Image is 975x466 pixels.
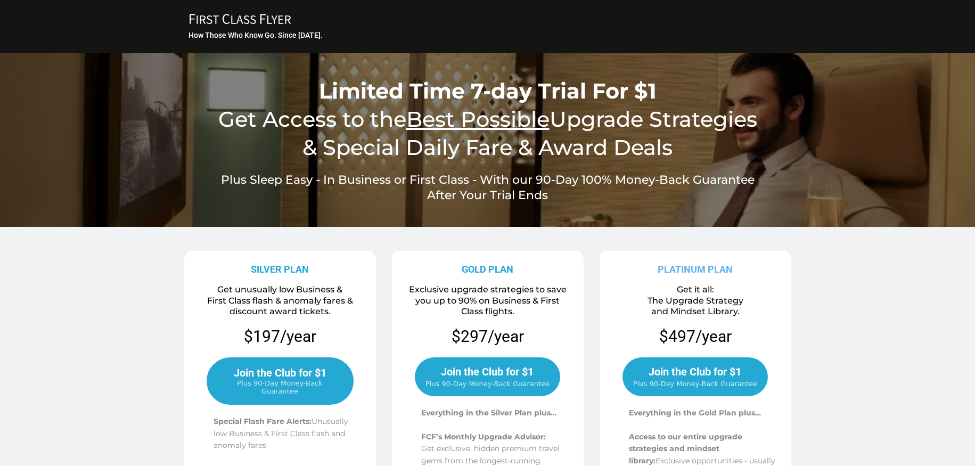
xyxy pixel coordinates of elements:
[214,416,312,426] span: Special Flash Fare Alerts:
[234,366,326,379] span: Join the Club for $1
[462,264,513,275] strong: GOLD PLAN
[319,78,657,104] span: Limited Time 7-day Trial For $1
[622,357,768,396] a: Join the Club for $1 Plus 90-Day Money-Back Guarantee
[251,264,309,275] strong: SILVER PLAN
[427,188,548,202] span: After Your Trial Ends
[629,432,742,465] span: Access to our entire upgrade strategies and mindset library:
[207,357,354,405] a: Join the Club for $1 Plus 90-Day Money-Back Guarantee
[658,264,733,275] strong: PLATINUM PLAN
[218,379,342,395] span: Plus 90-Day Money-Back Guarantee
[648,296,743,306] span: The Upgrade Strategy
[425,380,550,388] span: Plus 90-Day Money-Back Guarantee
[409,284,567,317] span: Exclusive upgrade strategies to save you up to 90% on Business & First Class flights.
[214,416,348,450] span: Unusually low Business & First Class flash and anomaly fares
[677,284,714,295] span: Get it all:
[217,284,342,295] span: Get unusually low Business &
[188,326,372,347] p: $197/year
[207,296,353,317] span: First Class flash & anomaly fares & discount award tickets.
[649,365,741,378] span: Join the Club for $1
[406,106,550,132] u: Best Possible
[221,173,755,187] span: Plus Sleep Easy - In Business or First Class - With our 90-Day 100% Money-Back Guarantee
[651,306,740,316] span: and Mindset Library.
[633,380,757,388] span: Plus 90-Day Money-Back Guarantee
[629,408,761,418] span: Everything in the Gold Plan plus…
[421,432,546,442] span: FCF’s Monthly Upgrade Advisor:
[415,357,560,396] a: Join the Club for $1 Plus 90-Day Money-Back Guarantee
[189,30,789,40] h3: How Those Who Know Go. Since [DATE].
[441,365,534,378] span: Join the Club for $1
[659,326,732,347] p: $497/year
[452,326,524,347] p: $297/year
[302,134,673,160] span: & Special Daily Fare & Award Deals
[421,408,556,418] span: Everything in the Silver Plan plus…
[218,106,757,132] span: Get Access to the Upgrade Strategies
